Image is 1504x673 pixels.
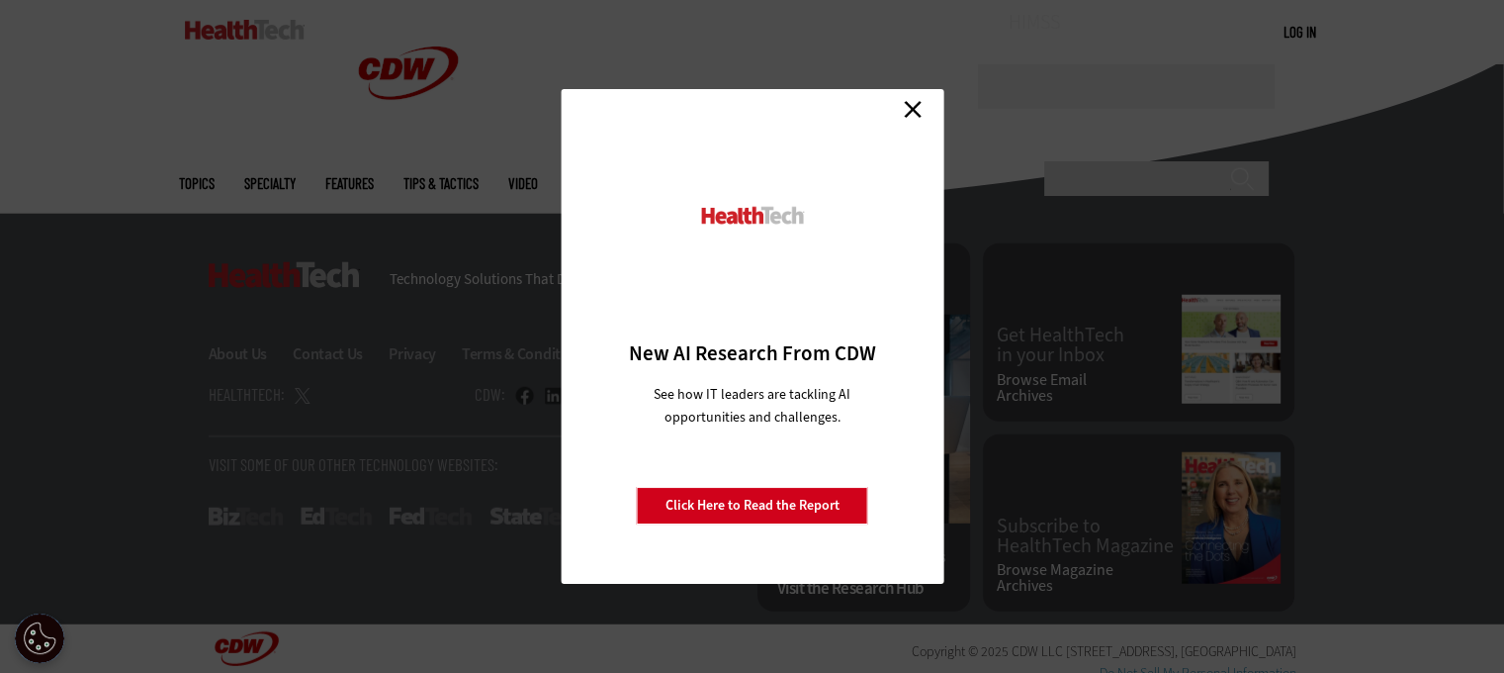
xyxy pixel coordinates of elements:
img: HealthTech_0.png [698,205,806,226]
button: Open Preferences [15,614,64,663]
h3: New AI Research From CDW [595,339,909,367]
p: See how IT leaders are tackling AI opportunities and challenges. [630,383,874,429]
a: Close [898,94,928,124]
a: Click Here to Read the Report [637,487,868,525]
div: Cookie Settings [15,614,64,663]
